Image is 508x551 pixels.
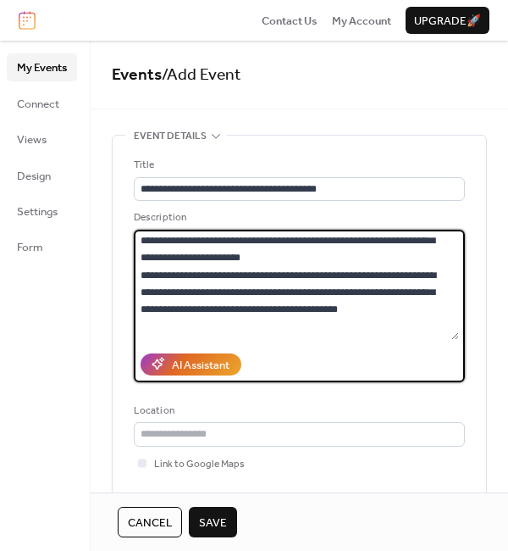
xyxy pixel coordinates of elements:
[134,128,207,145] span: Event details
[7,233,77,260] a: Form
[134,209,461,226] div: Description
[128,515,172,532] span: Cancel
[7,198,77,225] a: Settings
[141,353,241,376] button: AI Assistant
[7,125,77,153] a: Views
[199,515,227,532] span: Save
[189,507,237,537] button: Save
[134,157,461,174] div: Title
[17,131,47,148] span: Views
[162,59,241,91] span: / Add Event
[118,507,182,537] button: Cancel
[19,11,36,30] img: logo
[262,13,317,30] span: Contact Us
[17,59,67,76] span: My Events
[262,12,317,29] a: Contact Us
[414,13,481,30] span: Upgrade 🚀
[332,13,391,30] span: My Account
[154,456,245,473] span: Link to Google Maps
[17,239,43,256] span: Form
[406,7,489,34] button: Upgrade🚀
[7,90,77,117] a: Connect
[112,59,162,91] a: Events
[17,168,51,185] span: Design
[134,403,461,420] div: Location
[7,53,77,81] a: My Events
[172,357,229,374] div: AI Assistant
[7,162,77,189] a: Design
[17,96,59,113] span: Connect
[332,12,391,29] a: My Account
[17,203,58,220] span: Settings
